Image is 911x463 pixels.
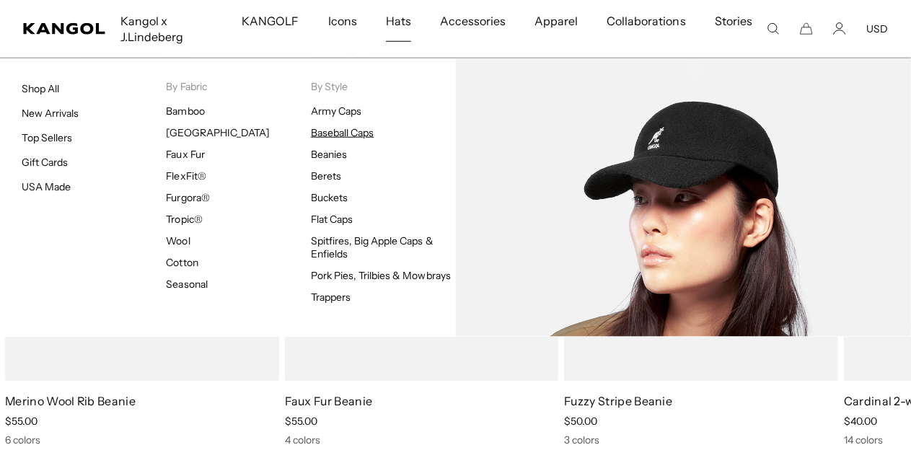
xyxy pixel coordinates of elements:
a: Army Caps [311,105,361,118]
a: USA Made [22,180,71,193]
button: USD [866,22,888,35]
span: $40.00 [844,415,877,428]
a: Baseball Caps [311,126,374,139]
a: Trappers [311,291,351,304]
a: Cotton [167,256,198,269]
span: $55.00 [285,415,317,428]
a: FlexFit® [167,169,206,182]
a: Spitfires, Big Apple Caps & Enfields [311,234,434,260]
a: Seasonal [167,278,208,291]
a: Bamboo [167,105,205,118]
button: Cart [800,22,813,35]
div: 3 colors [564,433,838,446]
a: Flat Caps [311,213,353,226]
a: Kangol [23,23,106,35]
p: By Fabric [167,80,312,93]
a: Berets [311,169,341,182]
span: $55.00 [5,415,38,428]
a: Beanies [311,148,347,161]
a: Fuzzy Stripe Beanie [564,394,672,408]
a: Tropic® [167,213,203,226]
a: Merino Wool Rib Beanie [5,394,136,408]
a: Top Sellers [22,131,72,144]
a: Furgora® [167,191,210,204]
a: Pork Pies, Trilbies & Mowbrays [311,269,451,282]
summary: Search here [767,22,780,35]
a: Shop All [22,82,59,95]
span: $50.00 [564,415,597,428]
a: Account [833,22,846,35]
a: [GEOGRAPHIC_DATA] [167,126,270,139]
a: Gift Cards [22,156,68,169]
a: Buckets [311,191,348,204]
a: Wool [167,234,190,247]
a: New Arrivals [22,107,79,120]
div: 6 colors [5,433,279,446]
a: Faux Fur [167,148,205,161]
div: 4 colors [285,433,559,446]
p: By Style [311,80,456,93]
a: Faux Fur Beanie [285,394,373,408]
